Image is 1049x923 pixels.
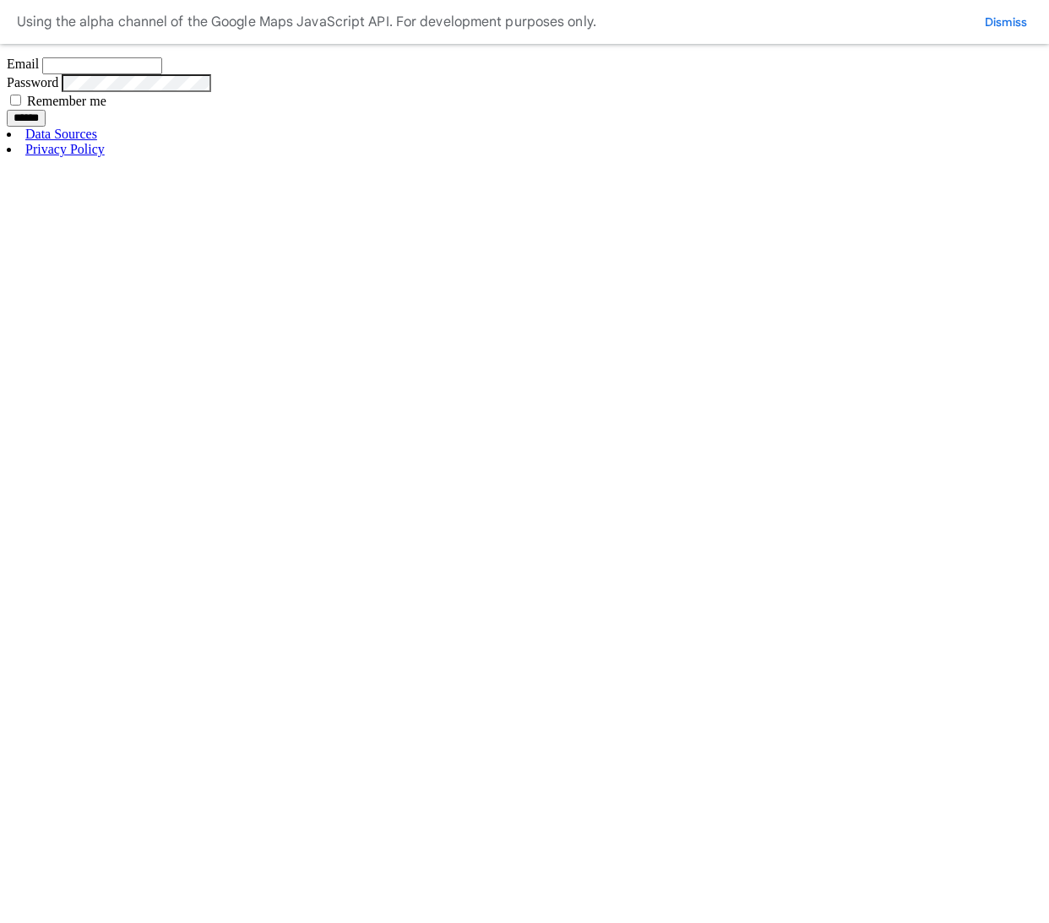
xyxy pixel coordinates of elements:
[25,127,97,141] a: Data Sources
[980,14,1032,30] button: Dismiss
[7,57,39,71] label: Email
[17,10,596,34] div: Using the alpha channel of the Google Maps JavaScript API. For development purposes only.
[25,142,105,156] a: Privacy Policy
[7,75,58,90] label: Password
[27,94,106,108] label: Remember me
